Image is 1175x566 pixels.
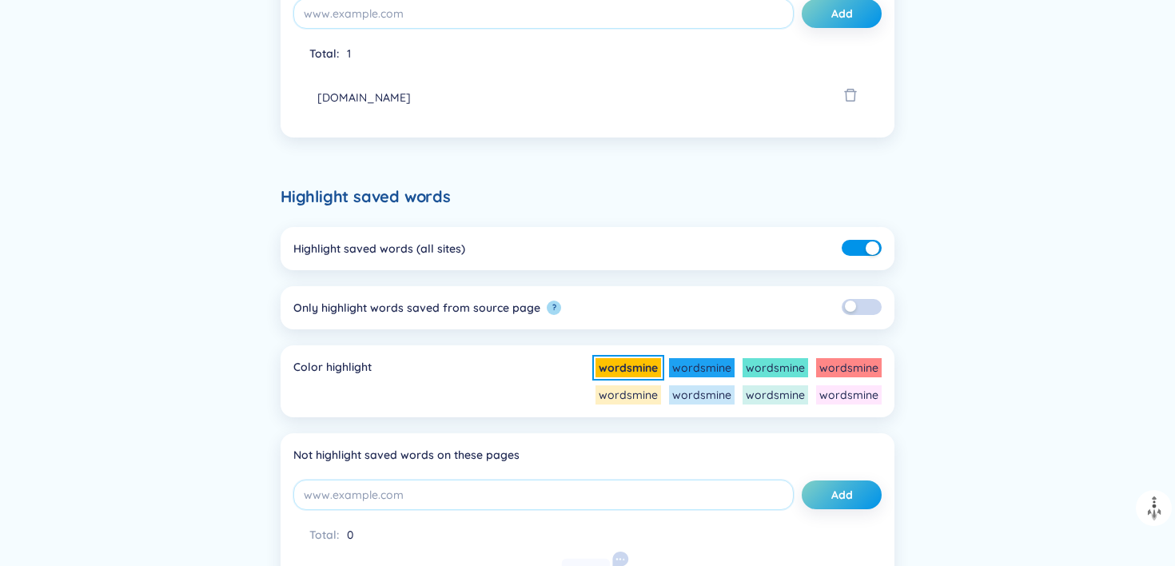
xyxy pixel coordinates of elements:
li: wordsmine [669,385,735,405]
span: Add [831,6,853,22]
li: wordsmine [743,385,808,405]
li: wordsmine [669,358,735,377]
li: wordsmine [595,385,661,405]
span: 1 [347,46,351,61]
div: Not highlight saved words on these pages [293,446,882,464]
button: ? [547,301,561,315]
span: Add [831,487,853,503]
li: wordsmine [743,358,808,377]
div: Highlight saved words (all sites) [293,240,465,257]
span: [DOMAIN_NAME] [317,89,411,106]
div: Color highlight [293,358,372,405]
li: wordsmine [595,358,661,377]
span: 0 [347,528,353,542]
img: to top [1141,496,1167,521]
li: wordsmine [816,385,882,405]
button: Add [802,480,882,509]
div: Only highlight words saved from source page [293,299,540,317]
li: wordsmine [816,358,882,377]
h6: Highlight saved words [281,185,894,208]
span: Total : [309,46,339,61]
span: Total : [309,528,339,542]
span: delete [843,86,858,109]
input: www.example.com [293,480,794,510]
